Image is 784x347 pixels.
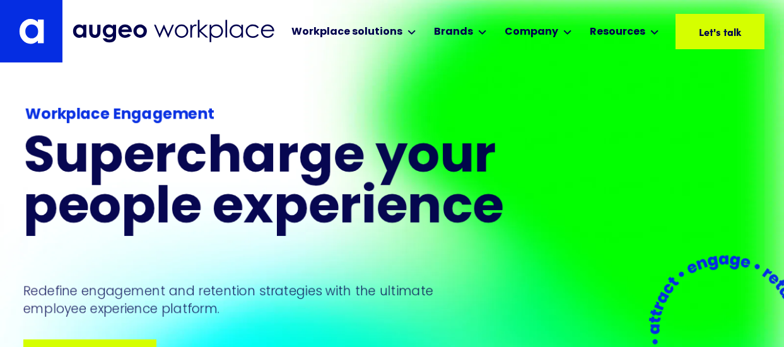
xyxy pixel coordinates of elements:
[25,103,566,126] div: Workplace Engagement
[434,25,473,40] div: Brands
[676,14,764,49] a: Let's talk
[291,25,402,40] div: Workplace solutions
[590,25,645,40] div: Resources
[23,282,457,317] p: Redefine engagement and retention strategies with the ultimate employee experience platform.
[23,133,568,235] h1: Supercharge your people experience
[19,18,44,44] img: Augeo's "a" monogram decorative logo in white.
[505,25,558,40] div: Company
[73,20,274,43] img: Augeo Workplace business unit full logo in mignight blue.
